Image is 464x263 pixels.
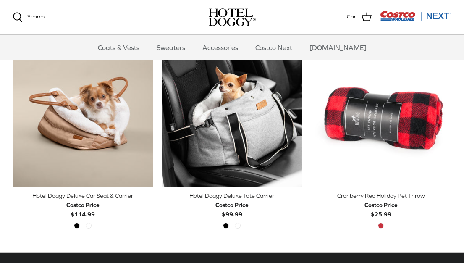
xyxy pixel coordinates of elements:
div: Costco Price [364,200,398,210]
b: $114.99 [66,200,100,218]
span: Cart [347,13,358,21]
a: Costco Next [248,35,300,60]
b: $99.99 [215,200,249,218]
a: Cranberry Red Holiday Pet Throw Costco Price$25.99 [311,191,451,219]
div: Costco Price [215,200,249,210]
b: $25.99 [364,200,398,218]
a: Hotel Doggy Deluxe Car Seat & Carrier [13,46,153,187]
span: Search [27,13,45,20]
img: Costco Next [380,11,451,21]
a: Search [13,12,45,22]
a: [DOMAIN_NAME] [302,35,374,60]
a: Hotel Doggy Deluxe Car Seat & Carrier Costco Price$114.99 [13,191,153,219]
div: Hotel Doggy Deluxe Car Seat & Carrier [13,191,153,200]
div: Hotel Doggy Deluxe Tote Carrier [162,191,302,200]
a: Sweaters [149,35,193,60]
a: Hotel Doggy Deluxe Tote Carrier Costco Price$99.99 [162,191,302,219]
a: Visit Costco Next [380,16,451,22]
div: Cranberry Red Holiday Pet Throw [311,191,451,200]
a: Hotel Doggy Deluxe Tote Carrier [162,46,302,187]
a: Coats & Vests [90,35,147,60]
a: hoteldoggy.com hoteldoggycom [209,8,256,26]
a: Cranberry Red Holiday Pet Throw [311,46,451,187]
a: Cart [347,12,372,23]
img: hoteldoggycom [209,8,256,26]
a: Accessories [195,35,246,60]
div: Costco Price [66,200,100,210]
